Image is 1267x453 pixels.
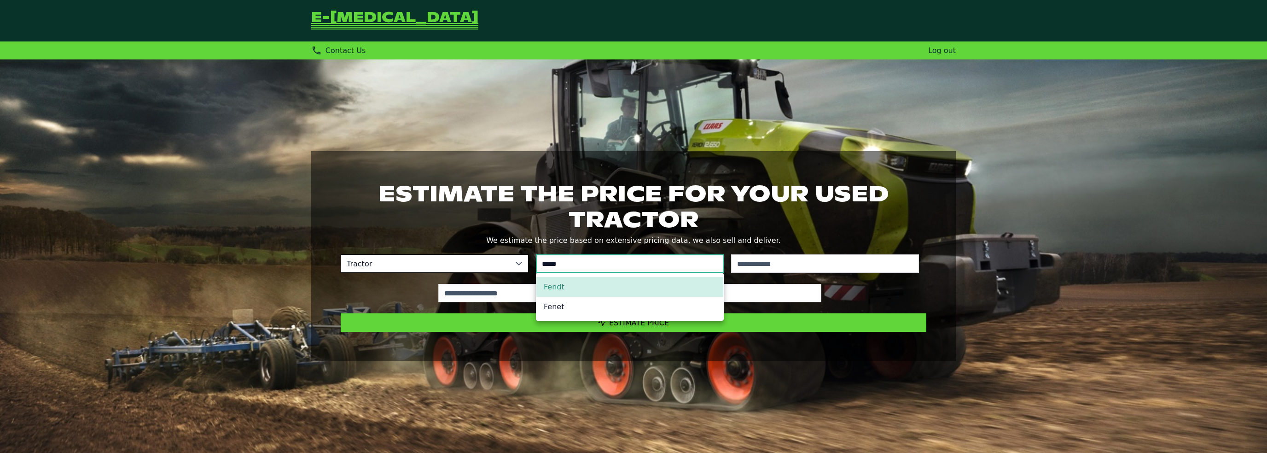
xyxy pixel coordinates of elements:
[341,313,926,332] button: Estimate Price
[609,318,669,327] span: Estimate Price
[311,11,478,30] a: Go Back to Homepage
[536,297,723,317] li: Fenet
[928,46,956,55] a: Log out
[341,234,926,247] p: We estimate the price based on extensive pricing data, we also sell and deliver.
[311,45,366,56] div: Contact Us
[341,255,510,272] span: Tractor
[536,277,723,297] li: Fendt
[325,46,366,55] span: Contact Us
[341,181,926,232] h1: Estimate the price for your used tractor
[536,273,723,320] ul: Option List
